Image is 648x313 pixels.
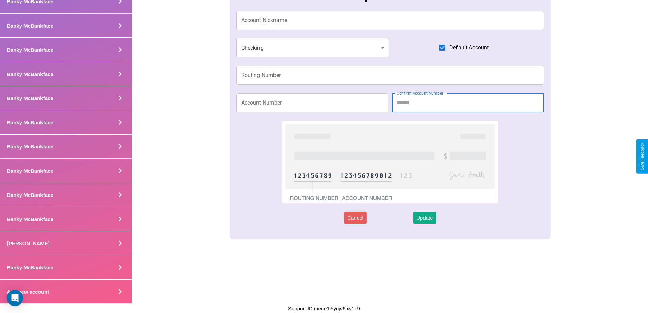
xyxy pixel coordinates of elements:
[640,143,645,170] div: Give Feedback
[7,168,53,174] h4: Banky McBankface
[288,304,360,313] p: Support ID: meqe1l5ynjv6lxv1z9
[7,290,23,306] div: Open Intercom Messenger
[344,212,367,224] button: Cancel
[7,71,53,77] h4: Banky McBankface
[282,121,498,203] img: check
[7,95,53,101] h4: Banky McBankface
[7,23,53,29] h4: Banky McBankface
[7,216,53,222] h4: Banky McBankface
[7,144,53,150] h4: Banky McBankface
[7,265,53,270] h4: Banky McBankface
[413,212,436,224] button: Update
[397,90,443,96] label: Confirm Account Number
[236,38,389,57] div: Checking
[7,192,53,198] h4: Banky McBankface
[449,44,489,52] span: Default Account
[7,289,49,295] h4: Add new account
[7,47,53,53] h4: Banky McBankface
[7,120,53,125] h4: Banky McBankface
[7,240,50,246] h4: [PERSON_NAME]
